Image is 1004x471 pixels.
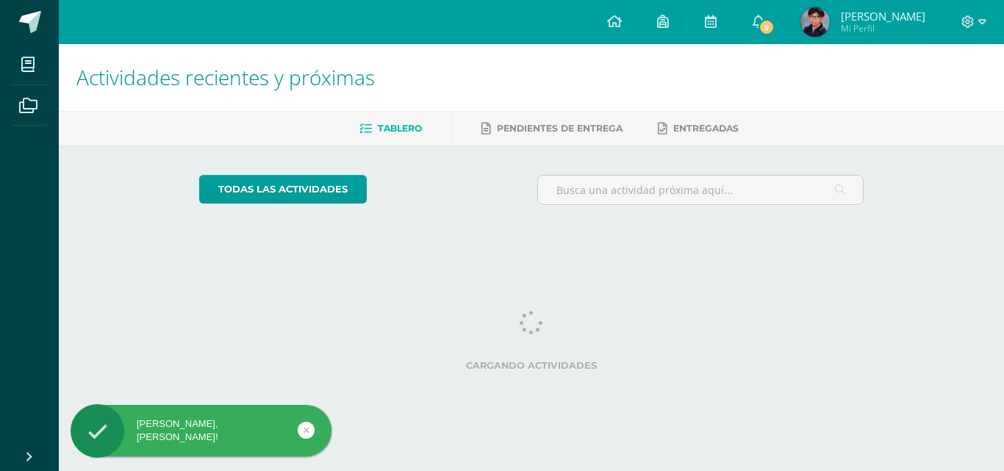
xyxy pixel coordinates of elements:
[538,176,864,204] input: Busca una actividad próxima aquí...
[378,123,422,134] span: Tablero
[759,19,775,35] span: 9
[199,175,367,204] a: todas las Actividades
[800,7,830,37] img: 3c20aeddb15306aef5196b7efa46387b.png
[841,9,925,24] span: [PERSON_NAME]
[673,123,739,134] span: Entregadas
[199,360,864,371] label: Cargando actividades
[658,117,739,140] a: Entregadas
[497,123,623,134] span: Pendientes de entrega
[841,22,925,35] span: Mi Perfil
[359,117,422,140] a: Tablero
[481,117,623,140] a: Pendientes de entrega
[76,63,375,91] span: Actividades recientes y próximas
[71,417,331,444] div: [PERSON_NAME], [PERSON_NAME]!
